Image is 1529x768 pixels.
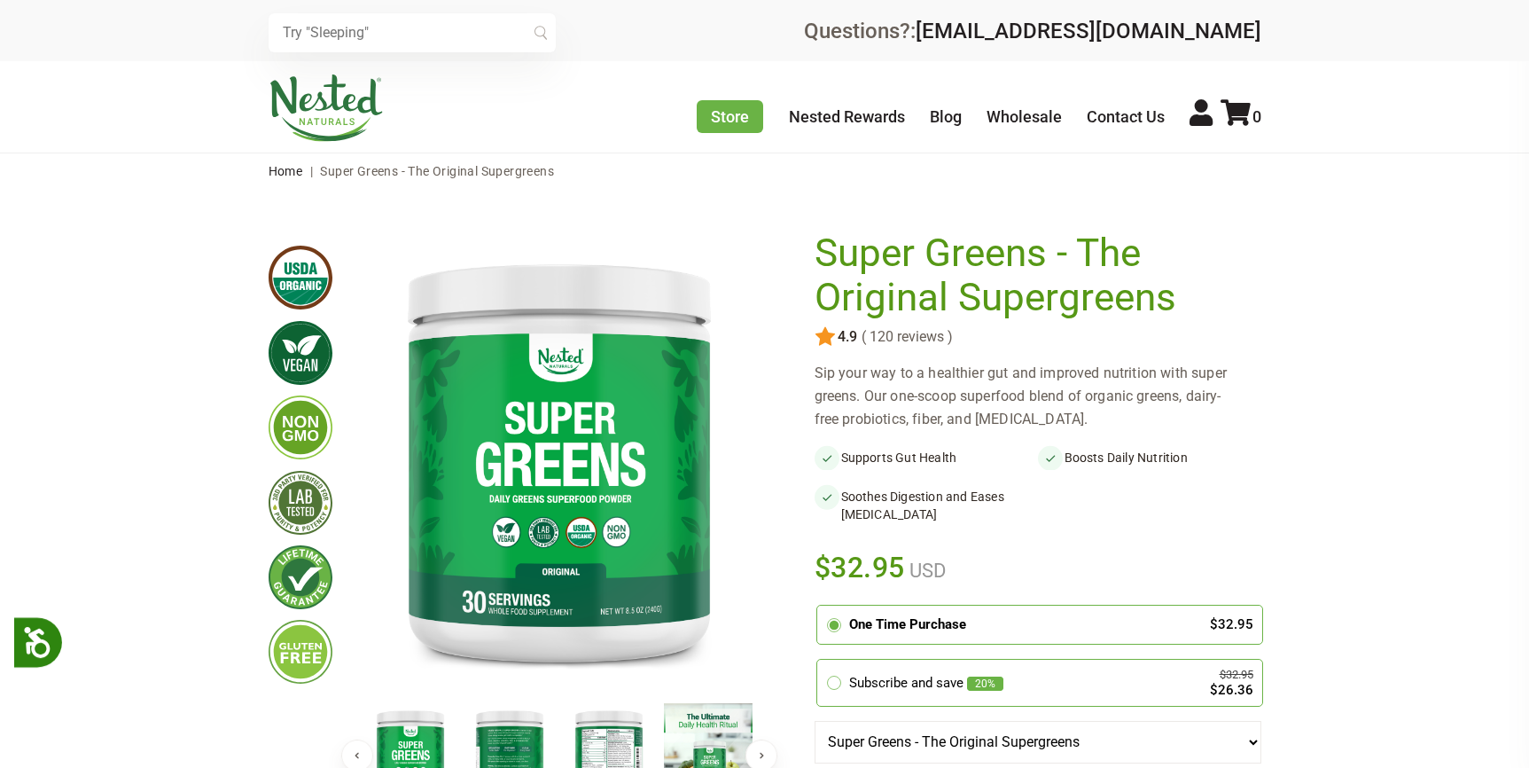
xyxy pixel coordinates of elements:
[269,321,332,385] img: vegan
[804,20,1261,42] div: Questions?:
[857,329,953,345] span: ( 120 reviews )
[269,74,384,142] img: Nested Naturals
[269,620,332,684] img: glutenfree
[269,153,1261,189] nav: breadcrumbs
[930,107,962,126] a: Blog
[269,396,332,459] img: gmofree
[815,484,1038,527] li: Soothes Digestion and Eases [MEDICAL_DATA]
[269,471,332,535] img: thirdpartytested
[836,329,857,345] span: 4.9
[269,246,332,310] img: usdaorganic
[815,548,906,587] span: $32.95
[905,560,946,582] span: USD
[987,107,1062,126] a: Wholesale
[1221,107,1261,126] a: 0
[1038,445,1261,470] li: Boosts Daily Nutrition
[1252,107,1261,126] span: 0
[815,362,1261,431] div: Sip your way to a healthier gut and improved nutrition with super greens. Our one-scoop superfood...
[269,164,303,178] a: Home
[916,19,1261,43] a: [EMAIL_ADDRESS][DOMAIN_NAME]
[269,545,332,609] img: lifetimeguarantee
[815,326,836,348] img: star.svg
[815,445,1038,470] li: Supports Gut Health
[789,107,905,126] a: Nested Rewards
[306,164,317,178] span: |
[361,231,758,688] img: Super Greens - The Original Supergreens
[320,164,554,178] span: Super Greens - The Original Supergreens
[269,13,556,52] input: Try "Sleeping"
[697,100,763,133] a: Store
[815,231,1252,319] h1: Super Greens - The Original Supergreens
[1087,107,1165,126] a: Contact Us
